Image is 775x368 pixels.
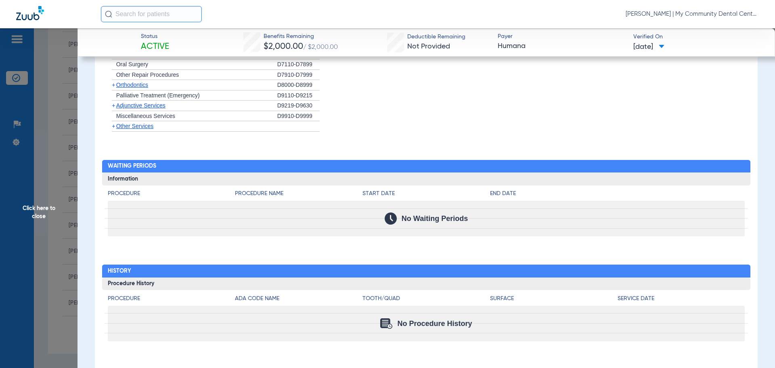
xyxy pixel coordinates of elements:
img: Calendar [385,212,397,225]
div: D7110-D7899 [277,59,320,70]
h2: History [102,265,751,278]
app-breakdown-title: Tooth/Quad [362,294,490,306]
span: Active [141,41,169,53]
span: Verified On [633,33,762,41]
h4: Procedure [108,189,235,198]
span: Orthodontics [116,82,148,88]
span: [PERSON_NAME] | My Community Dental Centers [626,10,759,18]
span: Payer [498,32,626,41]
h4: Surface [490,294,618,303]
span: Oral Surgery [116,61,148,67]
app-breakdown-title: Procedure Name [235,189,362,201]
span: No Procedure History [397,320,472,328]
span: Not Provided [407,43,450,50]
img: Zuub Logo [16,6,44,20]
span: + [112,123,115,129]
img: Calendar [380,318,392,329]
app-breakdown-title: ADA Code Name [235,294,362,306]
span: Other Repair Procedures [116,71,179,78]
div: D9110-D9215 [277,90,320,101]
span: $2,000.00 [264,42,303,51]
h4: End Date [490,189,745,198]
img: Search Icon [105,11,112,18]
div: D9219-D9630 [277,101,320,111]
h4: Procedure [108,294,235,303]
h4: Procedure Name [235,189,362,198]
span: Adjunctive Services [116,102,165,109]
span: Status [141,32,169,41]
span: Palliative Treatment (Emergency) [116,92,200,99]
span: Miscellaneous Services [116,113,175,119]
app-breakdown-title: End Date [490,189,745,201]
h4: Tooth/Quad [362,294,490,303]
span: Humana [498,41,626,51]
h3: Information [102,172,751,185]
span: Benefits Remaining [264,32,338,41]
app-breakdown-title: Service Date [618,294,745,306]
h2: Waiting Periods [102,160,751,173]
app-breakdown-title: Procedure [108,294,235,306]
h4: Start Date [362,189,490,198]
iframe: Chat Widget [735,329,775,368]
span: No Waiting Periods [402,214,468,223]
span: Deductible Remaining [407,33,465,41]
div: D8000-D8999 [277,80,320,90]
div: D9910-D9999 [277,111,320,122]
span: + [112,82,115,88]
app-breakdown-title: Procedure [108,189,235,201]
span: / $2,000.00 [303,44,338,50]
span: [DATE] [633,42,664,52]
app-breakdown-title: Start Date [362,189,490,201]
app-breakdown-title: Surface [490,294,618,306]
input: Search for patients [101,6,202,22]
h4: Service Date [618,294,745,303]
div: D7910-D7999 [277,70,320,80]
span: Fixed Partial Denture Retainers [116,51,195,57]
span: Other Services [116,123,154,129]
h4: ADA Code Name [235,294,362,303]
h3: Procedure History [102,278,751,290]
span: + [112,102,115,109]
